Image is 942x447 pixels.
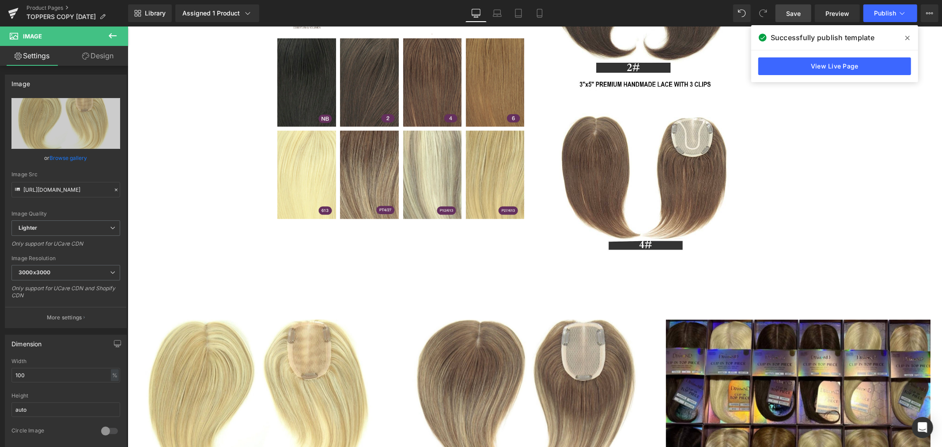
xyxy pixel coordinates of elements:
img: DIAMOND LUXURY TOPPERS Global Morado Inc. [338,12,397,100]
a: Preview [815,4,860,22]
img: DIAMOND LUXURY TOPPERS Global Morado Inc. [150,104,208,193]
div: Assigned 1 Product [182,9,252,18]
a: Tablet [508,4,529,22]
div: Open Intercom Messenger [912,417,933,438]
img: DIAMOND LUXURY TOPPERS Global Morado Inc. [150,12,208,100]
img: DIAMOND LUXURY TOPPERS Global Morado Inc. [276,104,334,193]
a: DIAMOND LUXURY TOPPERS Global Morado Inc. [276,12,337,102]
button: Publish [863,4,917,22]
span: TOPPERS COPY [DATE] [26,13,96,20]
img: DIAMOND LUXURY TOPPERS Global Morado Inc. [212,104,271,193]
button: Redo [754,4,772,22]
span: Preview [825,9,849,18]
a: DIAMOND LUXURY TOPPERS Global Morado Inc. [338,104,399,195]
div: Height [11,393,120,399]
b: 3000x3000 [19,269,50,276]
a: DIAMOND LUXURY TOPPERS Global Morado Inc. [338,12,399,102]
div: Image Src [11,171,120,178]
b: Lighter [19,224,37,231]
a: View Live Page [758,57,911,75]
span: Save [786,9,801,18]
a: DIAMOND LUXURY TOPPERS Global Morado Inc. [150,104,211,195]
input: auto [11,368,120,383]
a: Browse gallery [50,150,87,166]
a: DIAMOND LUXURY TOPPERS Global Morado Inc. [276,104,337,195]
div: Dimension [11,335,42,348]
div: Image [11,75,30,87]
a: DIAMOND LUXURY TOPPERS Global Morado Inc. [212,104,273,195]
div: Width [11,358,120,364]
button: More [921,4,938,22]
button: More settings [5,307,126,328]
a: Desktop [465,4,487,22]
img: DIAMOND LUXURY TOPPERS Global Morado Inc. [212,12,271,100]
p: More settings [47,314,82,322]
a: Design [66,46,130,66]
a: Product Pages [26,4,128,11]
a: New Library [128,4,172,22]
div: Only support for UCare CDN and Shopify CDN [11,285,120,305]
a: DIAMOND LUXURY TOPPERS Global Morado Inc. [150,12,211,102]
a: Laptop [487,4,508,22]
img: DIAMOND LUXURY TOPPERS Global Morado Inc. [276,12,334,100]
div: Circle Image [11,427,92,436]
img: DIAMOND LUXURY TOPPERS Global Morado Inc. [338,104,397,193]
div: or [11,153,120,163]
a: DIAMOND LUXURY TOPPERS Global Morado Inc. [212,12,273,102]
input: Link [11,182,120,197]
span: Image [23,33,42,40]
button: Undo [733,4,751,22]
span: Library [145,9,166,17]
a: Mobile [529,4,550,22]
div: Image Quality [11,211,120,217]
span: Publish [874,10,896,17]
div: % [111,369,119,381]
div: Image Resolution [11,255,120,261]
input: auto [11,402,120,417]
div: Only support for UCare CDN [11,240,120,253]
span: Successfully publish template [771,32,874,43]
